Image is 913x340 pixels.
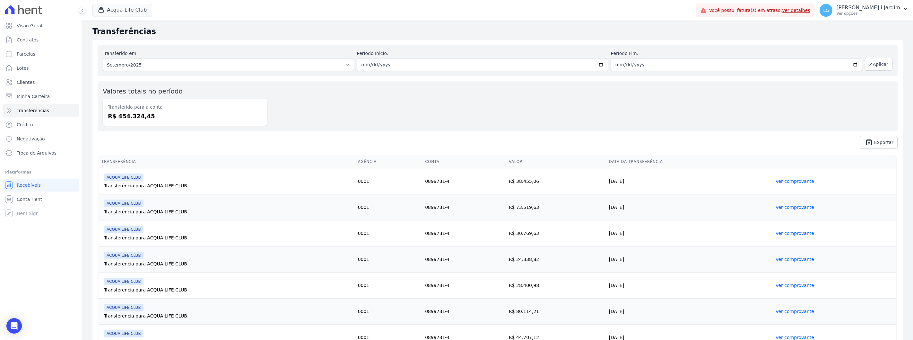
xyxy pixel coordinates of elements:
[355,299,423,325] td: 0001
[506,155,606,168] th: Valor
[606,168,773,194] td: [DATE]
[103,87,183,95] label: Valores totais no período
[874,140,893,144] span: Exportar
[836,4,900,11] p: [PERSON_NAME] i Jardim
[103,51,138,56] label: Transferido em:
[865,139,873,146] i: unarchive
[422,194,506,220] td: 0899731-4
[422,168,506,194] td: 0899731-4
[17,22,42,29] span: Visão Geral
[6,318,22,334] div: Open Intercom Messenger
[3,104,79,117] a: Transferências
[104,304,143,311] span: ACQUA LIFE CLUB
[17,79,35,85] span: Clientes
[17,196,42,202] span: Conta Hent
[104,174,143,181] span: ACQUA LIFE CLUB
[606,299,773,325] td: [DATE]
[422,246,506,273] td: 0899731-4
[422,220,506,246] td: 0899731-4
[104,313,353,319] div: Transferência para ACQUA LIFE CLUB
[776,283,814,288] a: Ver comprovante
[836,11,900,16] p: Ver opções
[108,112,262,121] dd: R$ 454.324,45
[108,104,262,111] dt: Transferido para a conta
[606,220,773,246] td: [DATE]
[355,273,423,299] td: 0001
[17,182,41,188] span: Recebíveis
[606,246,773,273] td: [DATE]
[3,19,79,32] a: Visão Geral
[506,168,606,194] td: R$ 38.455,06
[823,8,829,13] span: LG
[776,335,814,340] a: Ver comprovante
[422,155,506,168] th: Conta
[3,76,79,89] a: Clientes
[782,8,810,13] a: Ver detalhes
[3,90,79,103] a: Minha Carteira
[355,155,423,168] th: Agência
[3,147,79,159] a: Troca de Arquivos
[3,33,79,46] a: Contratos
[17,107,49,114] span: Transferências
[422,273,506,299] td: 0899731-4
[776,257,814,262] a: Ver comprovante
[17,121,33,128] span: Crédito
[355,194,423,220] td: 0001
[17,51,35,57] span: Parcelas
[611,50,862,57] label: Período Fim:
[506,194,606,220] td: R$ 73.519,63
[865,58,892,71] button: Aplicar
[104,330,143,337] span: ACQUA LIFE CLUB
[506,220,606,246] td: R$ 30.769,63
[104,278,143,285] span: ACQUA LIFE CLUB
[3,118,79,131] a: Crédito
[104,183,353,189] div: Transferência para ACQUA LIFE CLUB
[506,246,606,273] td: R$ 24.338,82
[3,48,79,60] a: Parcelas
[17,150,57,156] span: Troca de Arquivos
[506,273,606,299] td: R$ 28.400,98
[3,62,79,75] a: Lotes
[17,136,45,142] span: Negativação
[92,26,903,37] h2: Transferências
[814,1,913,19] button: LG [PERSON_NAME] i Jardim Ver opções
[104,252,143,259] span: ACQUA LIFE CLUB
[104,209,353,215] div: Transferência para ACQUA LIFE CLUB
[17,65,29,71] span: Lotes
[3,179,79,192] a: Recebíveis
[422,299,506,325] td: 0899731-4
[355,168,423,194] td: 0001
[355,246,423,273] td: 0001
[104,200,143,207] span: ACQUA LIFE CLUB
[17,93,50,100] span: Minha Carteira
[99,155,355,168] th: Transferência
[104,261,353,267] div: Transferência para ACQUA LIFE CLUB
[709,7,810,14] span: Você possui fatura(s) em atraso.
[17,37,39,43] span: Contratos
[606,155,773,168] th: Data da Transferência
[606,273,773,299] td: [DATE]
[104,287,353,293] div: Transferência para ACQUA LIFE CLUB
[3,193,79,206] a: Conta Hent
[506,299,606,325] td: R$ 80.114,21
[776,179,814,184] a: Ver comprovante
[606,194,773,220] td: [DATE]
[104,226,143,233] span: ACQUA LIFE CLUB
[776,231,814,236] a: Ver comprovante
[92,4,152,16] button: Acqua Life Club
[860,136,898,149] a: unarchive Exportar
[355,220,423,246] td: 0001
[3,132,79,145] a: Negativação
[776,205,814,210] a: Ver comprovante
[776,309,814,314] a: Ver comprovante
[357,50,608,57] label: Período Inicío:
[104,235,353,241] div: Transferência para ACQUA LIFE CLUB
[5,168,77,176] div: Plataformas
